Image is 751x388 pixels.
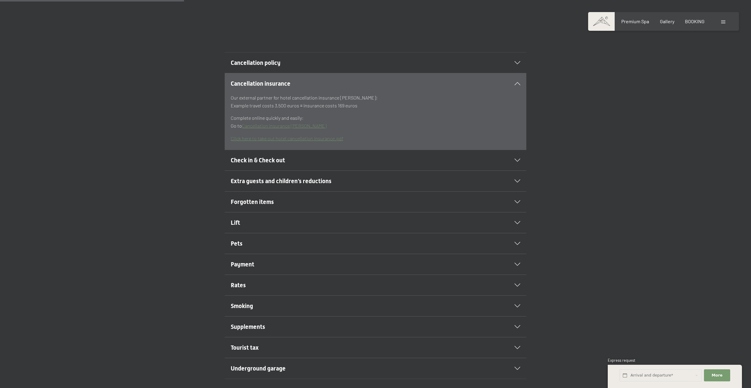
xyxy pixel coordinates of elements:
[608,358,635,363] span: Express request
[242,123,327,129] a: Cancellation insurance [PERSON_NAME]
[231,114,520,129] p: Complete online quickly and easily: Go to
[231,80,290,87] span: Cancellation insurance
[231,344,259,351] span: Tourist tax
[231,365,286,372] span: Underground garage
[231,281,246,289] span: Rates
[231,157,285,164] span: Check in & Check out
[712,373,723,378] span: More
[231,302,253,310] span: Smoking
[231,198,274,205] span: Forgotten items
[231,323,265,330] span: Supplements
[231,240,242,247] span: Pets
[231,135,343,141] a: Click here to take out hotel cancellation insurance.pdf
[231,261,254,268] span: Payment
[704,369,730,382] button: More
[660,18,674,24] a: Gallery
[231,94,520,109] p: Our external partner for hotel cancellation insurance [PERSON_NAME]: Example travel costs 3,500 e...
[231,177,331,185] span: Extra guests and children’s reductions
[621,18,649,24] a: Premium Spa
[231,59,280,66] span: Cancellation policy
[231,219,240,226] span: Lift
[685,18,705,24] a: BOOKING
